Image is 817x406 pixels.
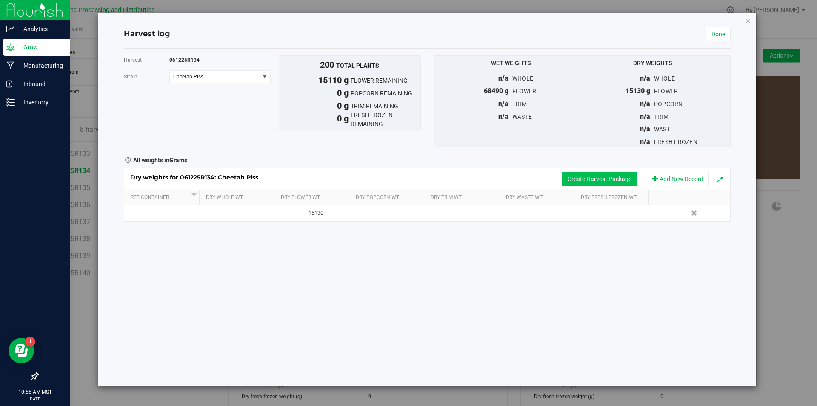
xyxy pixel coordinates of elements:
a: Delete [688,207,701,219]
span: Cheetah Piss [173,74,253,80]
span: flower remaining [351,76,420,85]
span: n/a [498,100,508,108]
span: fresh frozen [654,138,697,145]
span: n/a [498,112,508,121]
span: n/a [640,74,650,82]
span: 200 [320,60,334,70]
a: Dry Popcorn Wt [356,194,421,201]
span: 0 g [279,112,351,130]
span: 0 g [279,86,351,99]
strong: All weights in [133,154,187,165]
a: Filter [189,190,199,201]
inline-svg: Grow [6,43,15,52]
button: Expand [714,173,726,185]
span: n/a [640,138,650,146]
inline-svg: Inventory [6,98,15,107]
div: 15130 [282,209,351,217]
iframe: Resource center [9,338,34,363]
span: n/a [640,125,650,133]
span: waste [512,113,532,120]
p: Inbound [15,79,66,89]
span: 15130 g [626,87,650,95]
a: Ref Container [131,194,189,201]
inline-svg: Manufacturing [6,61,15,70]
a: Done [706,27,731,41]
span: Grams [169,157,187,164]
span: n/a [640,100,650,108]
span: n/a [640,112,650,121]
span: Dry weights for 061225R134: Cheetah Piss [130,173,267,181]
p: Manufacturing [15,60,66,71]
inline-svg: Inbound [6,80,15,88]
a: Dry Waste Wt [506,194,571,201]
a: Dry Fresh Frozen Wt [581,194,646,201]
iframe: Resource center unread badge [25,337,35,347]
p: [DATE] [4,396,66,402]
span: trim remaining [351,102,420,111]
span: trim [654,113,668,120]
a: Dry Whole Wt [206,194,271,201]
span: whole [512,75,533,82]
inline-svg: Analytics [6,25,15,33]
span: flower [512,88,537,95]
button: Create Harvest Package [562,172,637,186]
span: Dry Weights [633,60,672,66]
span: flower [654,88,678,95]
button: Add New Record [647,172,709,186]
h4: Harvest log [124,29,170,40]
span: Wet Weights [491,60,531,66]
p: Inventory [15,97,66,107]
span: waste [654,126,674,132]
p: Grow [15,42,66,52]
span: trim [512,101,527,107]
span: popcorn remaining [351,89,420,98]
span: popcorn [654,101,683,107]
span: 68490 g [484,87,508,95]
span: Strain [124,74,137,80]
span: fresh frozen remaining [351,111,420,129]
a: Dry Flower Wt [281,194,346,201]
span: 0 g [279,99,351,112]
p: 10:55 AM MST [4,388,66,396]
span: whole [654,75,675,82]
span: select [259,71,270,83]
a: Dry Trim Wt [431,194,496,201]
span: 061225R134 [169,57,200,63]
span: 15110 g [279,74,351,86]
span: total plants [336,62,379,69]
span: n/a [498,74,508,82]
p: Analytics [15,24,66,34]
span: Harvest [124,57,142,63]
